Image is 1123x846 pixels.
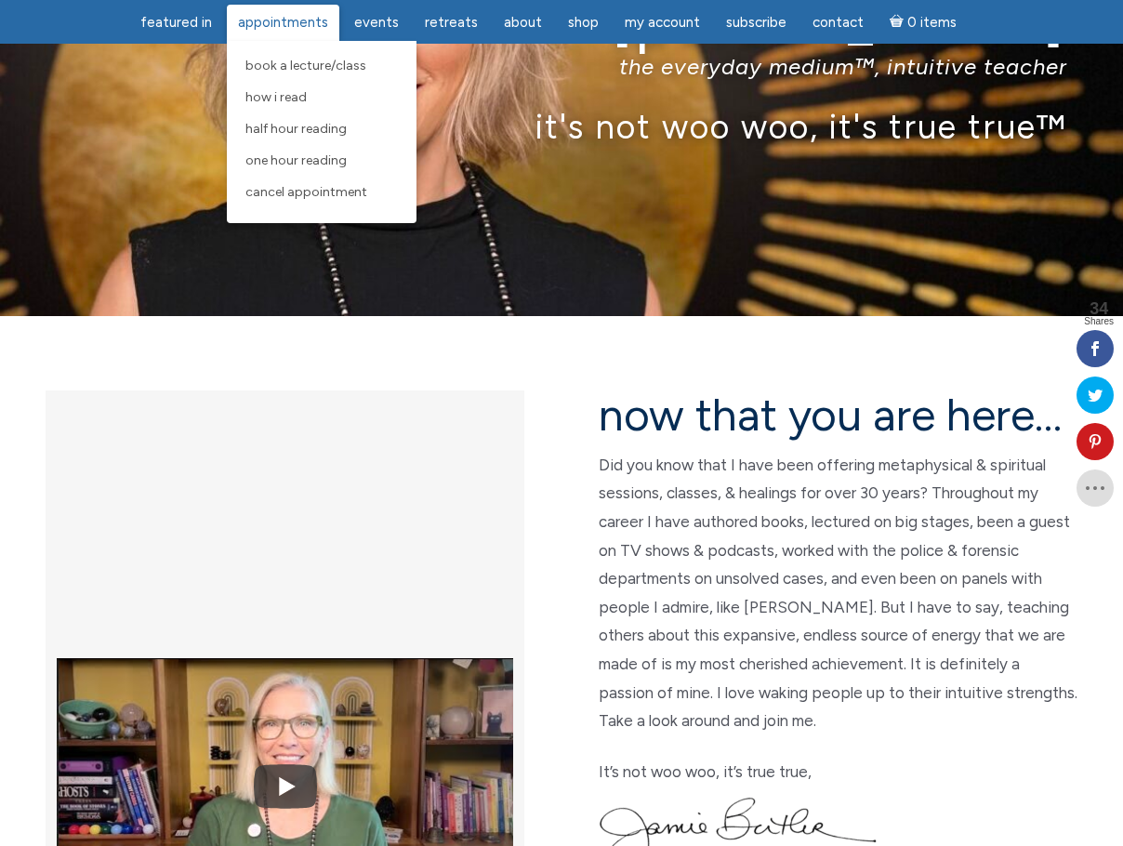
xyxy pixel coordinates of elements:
a: Cancel Appointment [236,177,407,208]
span: Retreats [425,14,478,31]
span: Subscribe [726,14,786,31]
span: One Hour Reading [245,152,347,168]
span: featured in [140,14,212,31]
i: Cart [890,14,907,31]
p: Did you know that I have been offering metaphysical & spiritual sessions, classes, & healings for... [599,451,1077,735]
p: the everyday medium™, intuitive teacher [56,53,1066,80]
span: Shares [1084,317,1114,326]
a: About [493,5,553,41]
span: Events [354,14,399,31]
a: Contact [801,5,875,41]
a: Cart0 items [879,3,968,41]
span: Contact [813,14,864,31]
a: Shop [557,5,610,41]
a: My Account [614,5,711,41]
a: One Hour Reading [236,145,407,177]
p: It’s not woo woo, it’s true true, [599,758,1077,787]
span: Appointments [238,14,328,31]
span: 0 items [907,16,957,30]
span: How I Read [245,89,307,105]
a: Retreats [414,5,489,41]
a: Subscribe [715,5,798,41]
span: Shop [568,14,599,31]
a: Book a Lecture/Class [236,50,407,82]
span: About [504,14,542,31]
h2: now that you are here… [599,390,1077,440]
a: How I Read [236,82,407,113]
span: My Account [625,14,700,31]
span: Half Hour Reading [245,121,347,137]
span: 34 [1084,300,1114,317]
a: Events [343,5,410,41]
p: it's not woo woo, it's true true™ [56,106,1066,146]
a: featured in [129,5,223,41]
a: Appointments [227,5,339,41]
span: Book a Lecture/Class [245,58,366,73]
span: Cancel Appointment [245,184,367,200]
a: Half Hour Reading [236,113,407,145]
